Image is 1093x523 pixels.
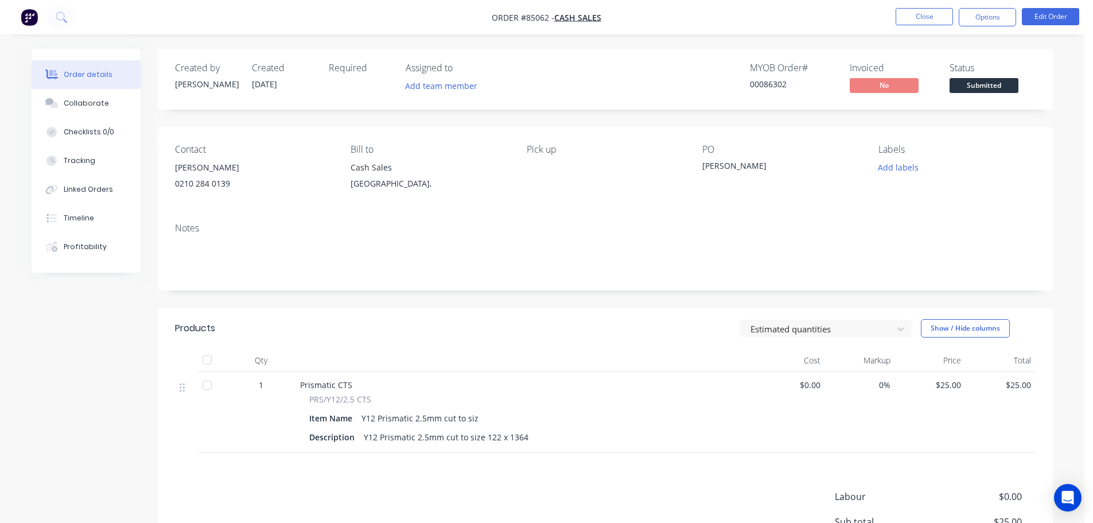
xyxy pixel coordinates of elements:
[32,118,141,146] button: Checklists 0/0
[259,379,263,391] span: 1
[32,146,141,175] button: Tracking
[406,78,484,94] button: Add team member
[64,156,95,166] div: Tracking
[329,63,392,73] div: Required
[21,9,38,26] img: Factory
[966,349,1036,372] div: Total
[351,160,508,176] div: Cash Sales
[750,63,836,73] div: MYOB Order #
[357,410,483,427] div: Y12 Prismatic 2.5mm cut to siz
[399,78,484,94] button: Add team member
[759,379,820,391] span: $0.00
[175,176,332,192] div: 0210 284 0139
[309,429,359,445] div: Description
[950,63,1036,73] div: Status
[309,410,357,427] div: Item Name
[900,379,961,391] span: $25.00
[406,63,520,73] div: Assigned to
[64,127,114,137] div: Checklists 0/0
[300,379,352,390] span: Prismatic CTS
[351,144,508,155] div: Bill to
[64,242,107,252] div: Profitability
[64,213,94,223] div: Timeline
[825,349,896,372] div: Markup
[1054,484,1082,512] div: Open Intercom Messenger
[850,78,919,92] span: No
[64,98,109,109] div: Collaborate
[175,160,332,196] div: [PERSON_NAME]0210 284 0139
[702,144,859,155] div: PO
[750,78,836,90] div: 00086302
[959,8,1016,26] button: Options
[351,160,508,196] div: Cash Sales[GEOGRAPHIC_DATA],
[937,490,1022,503] span: $0.00
[252,63,315,73] div: Created
[64,184,113,195] div: Linked Orders
[754,349,825,372] div: Cost
[175,63,238,73] div: Created by
[896,8,953,25] button: Close
[252,79,277,90] span: [DATE]
[527,144,684,155] div: Pick up
[64,69,112,80] div: Order details
[702,160,846,176] div: [PERSON_NAME]
[950,78,1018,92] span: Submitted
[309,393,371,405] span: PRS/Y12/2.5 CTS
[32,89,141,118] button: Collaborate
[492,12,554,23] span: Order #85062 -
[950,78,1018,95] button: Submitted
[227,349,295,372] div: Qty
[970,379,1032,391] span: $25.00
[175,144,332,155] div: Contact
[32,204,141,233] button: Timeline
[175,160,332,176] div: [PERSON_NAME]
[351,176,508,192] div: [GEOGRAPHIC_DATA],
[554,12,601,23] a: Cash Sales
[175,223,1036,234] div: Notes
[32,60,141,89] button: Order details
[895,349,966,372] div: Price
[921,319,1010,338] button: Show / Hide columns
[175,78,238,90] div: [PERSON_NAME]
[872,160,924,175] button: Add labels
[32,233,141,261] button: Profitability
[359,429,533,445] div: Y12 Prismatic 2.5mm cut to size 122 x 1364
[878,144,1036,155] div: Labels
[830,379,891,391] span: 0%
[175,321,215,335] div: Products
[835,490,937,503] span: Labour
[32,175,141,204] button: Linked Orders
[1022,8,1079,25] button: Edit Order
[850,63,936,73] div: Invoiced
